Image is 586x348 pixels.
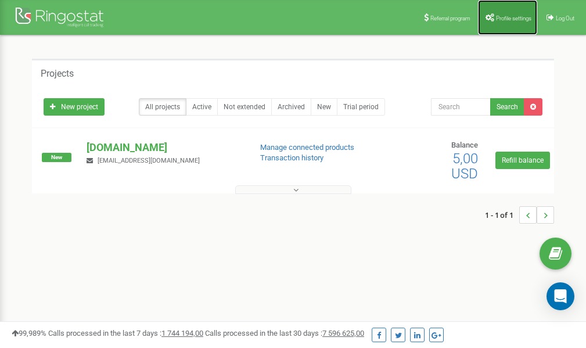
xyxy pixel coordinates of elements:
[451,150,478,182] span: 5,00 USD
[271,98,311,116] a: Archived
[87,140,241,155] p: [DOMAIN_NAME]
[337,98,385,116] a: Trial period
[205,329,364,338] span: Calls processed in the last 30 days :
[496,15,531,21] span: Profile settings
[44,98,105,116] a: New project
[48,329,203,338] span: Calls processed in the last 7 days :
[260,153,323,162] a: Transaction history
[485,206,519,224] span: 1 - 1 of 1
[490,98,524,116] button: Search
[186,98,218,116] a: Active
[217,98,272,116] a: Not extended
[41,69,74,79] h5: Projects
[311,98,337,116] a: New
[322,329,364,338] u: 7 596 625,00
[260,143,354,152] a: Manage connected products
[495,152,550,169] a: Refill balance
[139,98,186,116] a: All projects
[485,195,554,235] nav: ...
[161,329,203,338] u: 1 744 194,00
[12,329,46,338] span: 99,989%
[547,282,574,310] div: Open Intercom Messenger
[431,98,491,116] input: Search
[98,157,200,164] span: [EMAIL_ADDRESS][DOMAIN_NAME]
[42,153,71,162] span: New
[451,141,478,149] span: Balance
[556,15,574,21] span: Log Out
[430,15,470,21] span: Referral program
